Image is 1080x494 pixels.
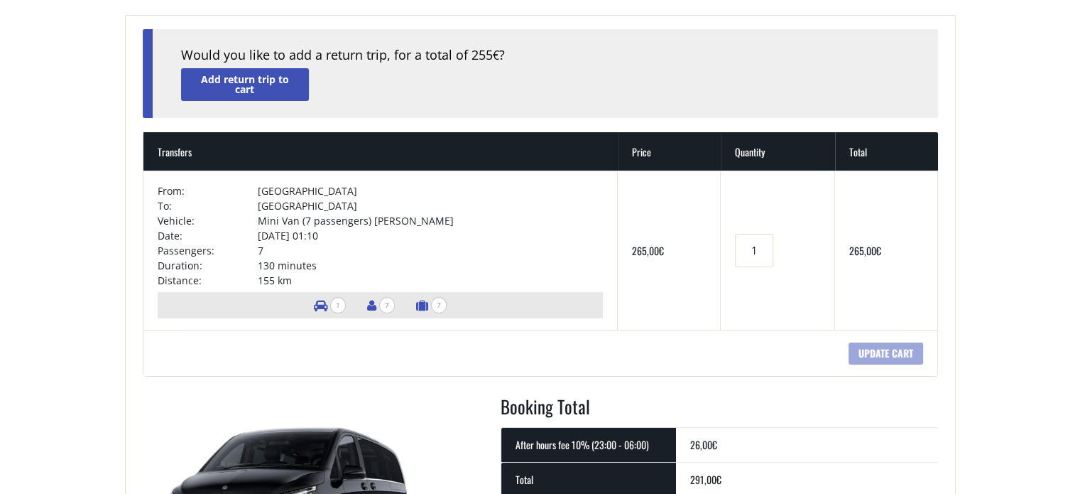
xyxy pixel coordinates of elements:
td: 130 minutes [258,258,604,273]
td: Passengers: [158,243,258,258]
li: Number of vehicles [307,292,353,318]
span: 1 [330,297,346,313]
span: 7 [379,297,395,313]
td: [DATE] 01:10 [258,228,604,243]
span: € [712,437,717,452]
span: € [716,472,721,487]
h2: Booking Total [501,394,938,428]
td: From: [158,183,258,198]
td: Distance: [158,273,258,288]
li: Number of luggage items [409,292,454,318]
bdi: 26,00 [690,437,717,452]
div: Would you like to add a return trip, for a total of 255 ? [181,46,910,65]
td: [GEOGRAPHIC_DATA] [258,198,604,213]
span: 7 [431,297,447,313]
th: Quantity [721,132,835,171]
bdi: 265,00 [849,243,881,258]
th: Price [618,132,721,171]
input: Transfers quantity [735,234,773,267]
th: Total [835,132,938,171]
input: Update cart [849,343,923,365]
td: Duration: [158,258,258,273]
td: Date: [158,228,258,243]
a: Add return trip to cart [181,68,309,100]
td: Mini Van (7 passengers) [PERSON_NAME] [258,213,604,228]
span: € [659,243,664,258]
td: Vehicle: [158,213,258,228]
th: After hours fee 10% (23:00 - 06:00) [501,427,676,462]
li: Number of passengers [360,292,402,318]
td: 155 km [258,273,604,288]
span: € [876,243,881,258]
td: [GEOGRAPHIC_DATA] [258,183,604,198]
th: Transfers [143,132,618,171]
td: 7 [258,243,604,258]
span: € [493,48,499,63]
bdi: 291,00 [690,472,721,487]
td: To: [158,198,258,213]
bdi: 265,00 [632,243,664,258]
